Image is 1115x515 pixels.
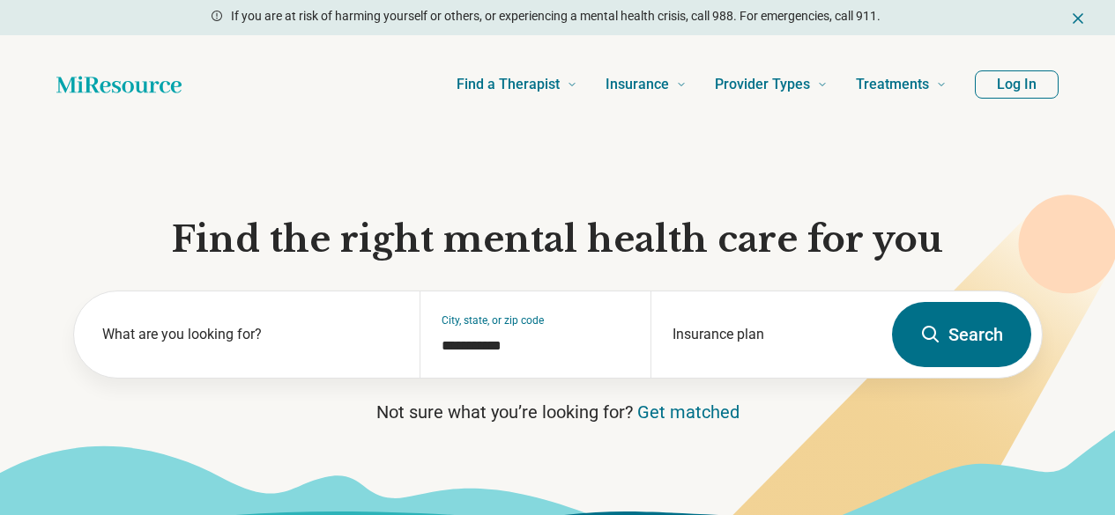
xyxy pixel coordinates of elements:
[715,49,828,120] a: Provider Types
[715,72,810,97] span: Provider Types
[606,49,687,120] a: Insurance
[856,72,929,97] span: Treatments
[102,324,399,345] label: What are you looking for?
[457,49,577,120] a: Find a Therapist
[73,217,1043,262] h1: Find the right mental health care for you
[457,72,560,97] span: Find a Therapist
[856,49,947,120] a: Treatments
[73,400,1043,424] p: Not sure what you’re looking for?
[975,70,1059,99] button: Log In
[637,401,740,423] a: Get matched
[1069,7,1087,28] button: Dismiss
[606,72,669,97] span: Insurance
[892,302,1031,367] button: Search
[231,7,881,26] p: If you are at risk of harming yourself or others, or experiencing a mental health crisis, call 98...
[56,67,182,102] a: Home page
